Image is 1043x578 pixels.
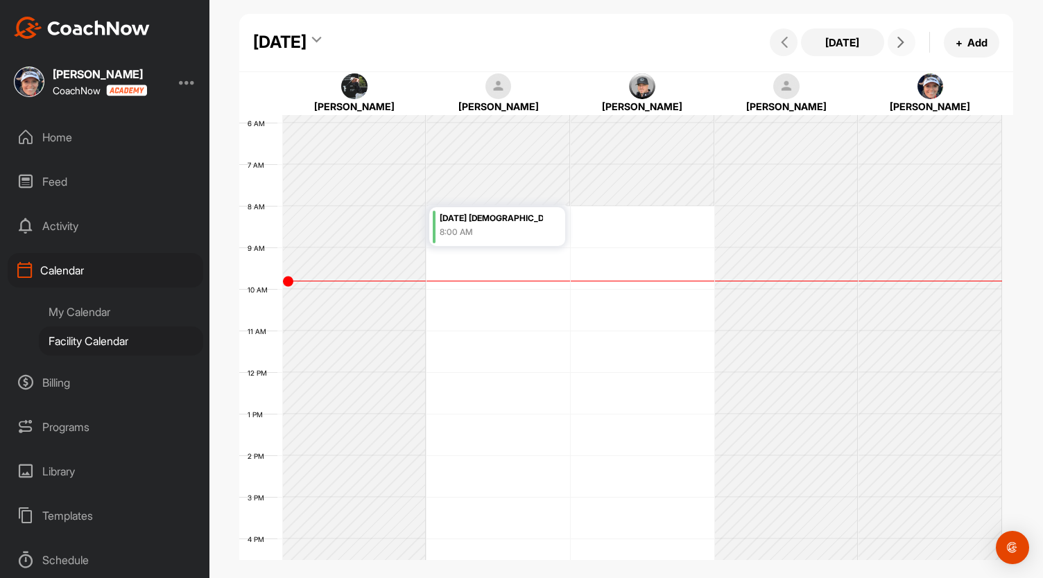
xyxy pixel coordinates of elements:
[8,498,203,533] div: Templates
[106,85,147,96] img: CoachNow acadmey
[341,73,368,100] img: square_2d79c9c6bf2e329187c40ef7357467fd.jpg
[253,30,307,55] div: [DATE]
[295,99,413,114] div: [PERSON_NAME]
[8,209,203,243] div: Activity
[917,73,944,100] img: square_387d5d0181d583aff790e381861a538d.jpg
[583,99,701,114] div: [PERSON_NAME]
[239,493,278,502] div: 3 PM
[8,164,203,199] div: Feed
[239,119,279,128] div: 6 AM
[39,297,203,326] div: My Calendar
[944,28,999,58] button: +Add
[440,226,543,238] div: 8:00 AM
[53,85,147,96] div: CoachNow
[8,365,203,400] div: Billing
[239,452,278,460] div: 2 PM
[239,327,280,335] div: 11 AM
[485,73,512,100] img: square_default-ef6cabf814de5a2bf16c804365e32c732080f9872bdf737d349900a9daf73cf9.png
[239,410,277,419] div: 1 PM
[14,17,150,39] img: CoachNow
[239,202,279,211] div: 8 AM
[872,99,990,114] div: [PERSON_NAME]
[239,161,278,169] div: 7 AM
[8,543,203,577] div: Schedule
[629,73,655,100] img: square_f2109c5da805aa40e4ee99bb4ea9a7b5.jpg
[239,286,282,294] div: 10 AM
[440,211,543,227] div: [DATE] [DEMOGRAPHIC_DATA] Member Clinic
[239,535,278,543] div: 4 PM
[727,99,845,114] div: [PERSON_NAME]
[956,35,963,50] span: +
[8,253,203,288] div: Calendar
[239,244,279,252] div: 9 AM
[440,99,558,114] div: [PERSON_NAME]
[996,531,1029,564] div: Open Intercom Messenger
[801,28,884,56] button: [DATE]
[8,410,203,444] div: Programs
[14,67,44,97] img: square_387d5d0181d583aff790e381861a538d.jpg
[39,326,203,356] div: Facility Calendar
[53,69,147,80] div: [PERSON_NAME]
[239,369,281,377] div: 12 PM
[8,454,203,489] div: Library
[773,73,800,100] img: square_default-ef6cabf814de5a2bf16c804365e32c732080f9872bdf737d349900a9daf73cf9.png
[8,120,203,155] div: Home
